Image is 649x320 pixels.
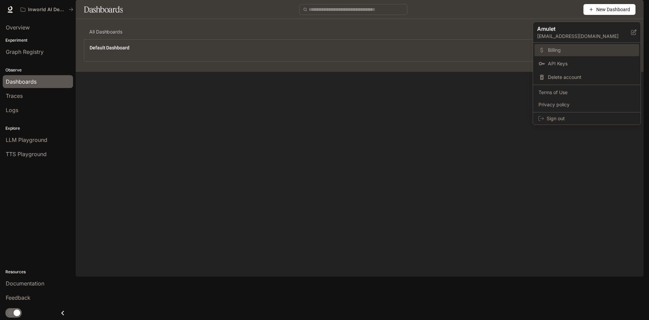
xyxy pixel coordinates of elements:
[538,89,635,96] span: Terms of Use
[534,86,639,99] a: Terms of Use
[547,115,635,122] span: Sign out
[533,22,641,43] div: Amulet[EMAIL_ADDRESS][DOMAIN_NAME]
[537,33,631,40] p: [EMAIL_ADDRESS][DOMAIN_NAME]
[534,44,639,56] a: Billing
[548,74,635,81] span: Delete account
[534,71,639,83] div: Delete account
[548,47,635,54] span: Billing
[538,101,635,108] span: Privacy policy
[533,112,641,125] div: Sign out
[537,25,620,33] p: Amulet
[534,99,639,111] a: Privacy policy
[534,58,639,70] a: API Keys
[548,60,635,67] span: API Keys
